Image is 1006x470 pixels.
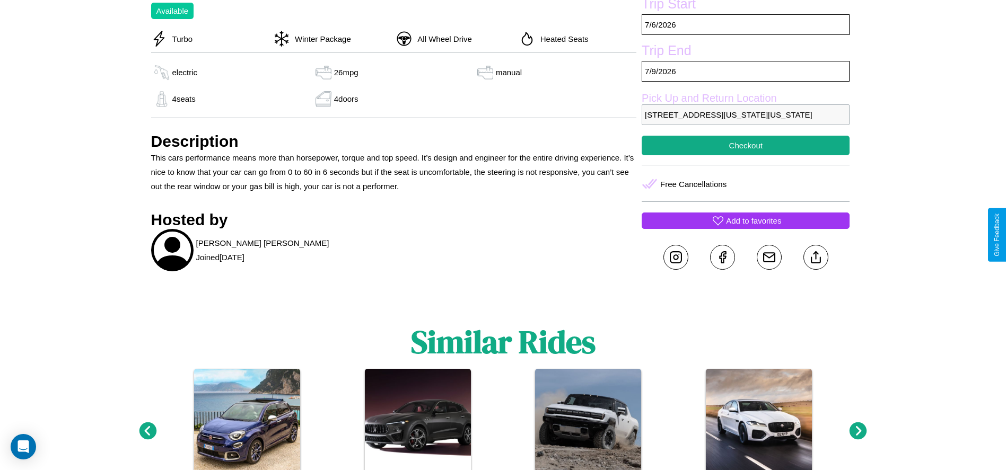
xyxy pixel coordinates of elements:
div: Give Feedback [993,214,1001,256]
p: Winter Package [290,32,351,46]
h3: Hosted by [151,211,637,229]
img: gas [475,65,496,81]
img: gas [313,65,334,81]
h1: Similar Rides [411,320,596,363]
p: All Wheel Drive [412,32,472,46]
p: 7 / 9 / 2026 [642,61,850,82]
p: Joined [DATE] [196,250,244,264]
p: Available [156,4,189,18]
p: 4 seats [172,92,196,106]
p: Heated Seats [535,32,589,46]
p: Turbo [167,32,193,46]
label: Pick Up and Return Location [642,92,850,104]
img: gas [151,65,172,81]
button: Checkout [642,136,850,155]
p: [PERSON_NAME] [PERSON_NAME] [196,236,329,250]
p: 7 / 6 / 2026 [642,14,850,35]
p: 4 doors [334,92,358,106]
p: [STREET_ADDRESS][US_STATE][US_STATE] [642,104,850,125]
p: Free Cancellations [660,177,727,191]
p: This cars performance means more than horsepower, torque and top speed. It’s design and engineer ... [151,150,637,193]
img: gas [313,91,334,107]
div: Open Intercom Messenger [11,434,36,459]
h3: Description [151,132,637,150]
p: electric [172,65,198,79]
label: Trip End [642,43,850,61]
p: Add to favorites [726,214,781,228]
button: Add to favorites [642,212,850,229]
p: manual [496,65,522,79]
p: 26 mpg [334,65,358,79]
img: gas [151,91,172,107]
